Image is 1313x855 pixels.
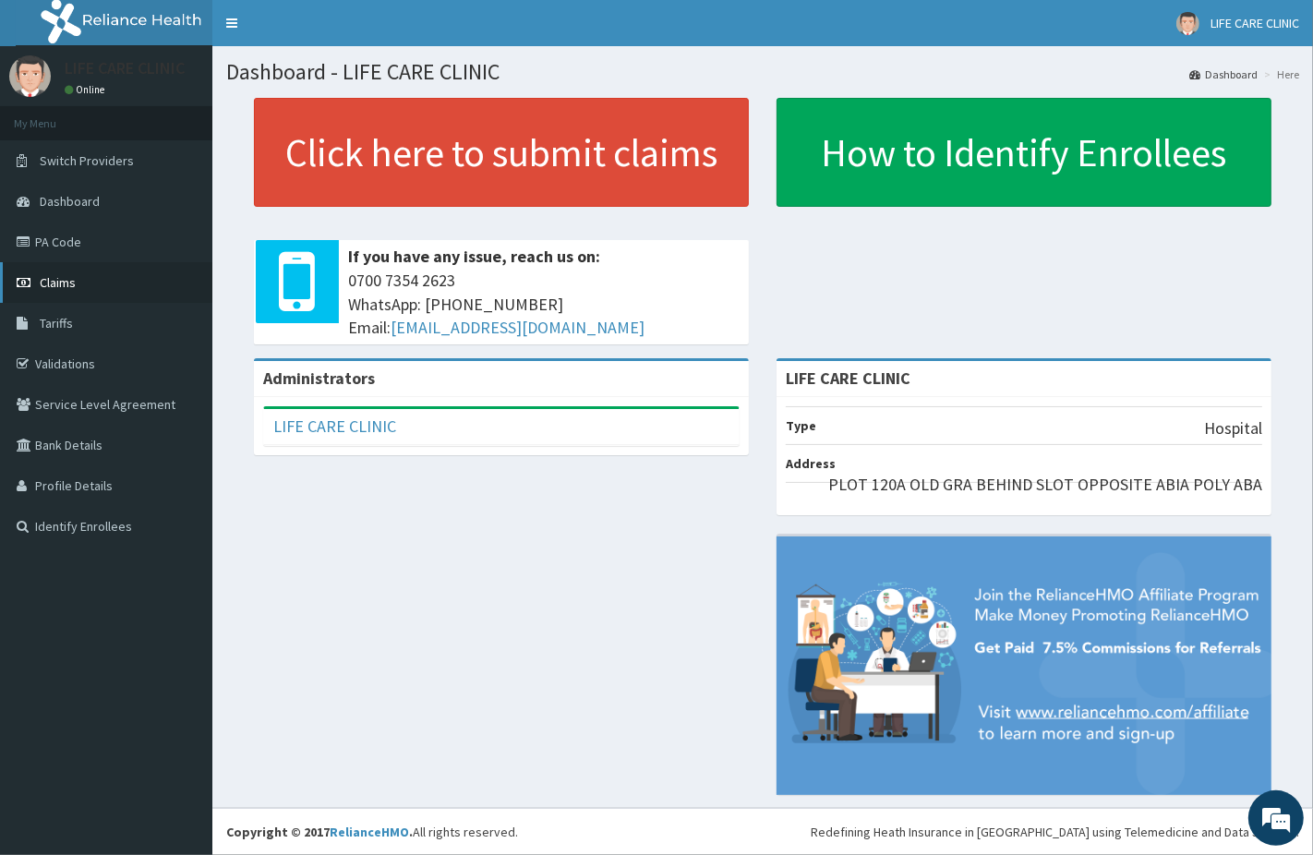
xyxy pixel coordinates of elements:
[263,367,375,389] b: Administrators
[348,246,600,267] b: If you have any issue, reach us on:
[65,83,109,96] a: Online
[226,824,413,840] strong: Copyright © 2017 .
[65,60,185,77] p: LIFE CARE CLINIC
[254,98,749,207] a: Click here to submit claims
[330,824,409,840] a: RelianceHMO
[777,98,1271,207] a: How to Identify Enrollees
[40,193,100,210] span: Dashboard
[1176,12,1199,35] img: User Image
[212,808,1313,855] footer: All rights reserved.
[777,536,1271,796] img: provider-team-banner.png
[1204,416,1262,440] p: Hospital
[786,455,836,472] b: Address
[226,60,1299,84] h1: Dashboard - LIFE CARE CLINIC
[391,317,644,338] a: [EMAIL_ADDRESS][DOMAIN_NAME]
[348,269,740,340] span: 0700 7354 2623 WhatsApp: [PHONE_NUMBER] Email:
[40,152,134,169] span: Switch Providers
[786,417,816,434] b: Type
[786,367,910,389] strong: LIFE CARE CLINIC
[273,415,396,437] a: LIFE CARE CLINIC
[40,274,76,291] span: Claims
[1259,66,1299,82] li: Here
[811,823,1299,841] div: Redefining Heath Insurance in [GEOGRAPHIC_DATA] using Telemedicine and Data Science!
[40,315,73,331] span: Tariffs
[1211,15,1299,31] span: LIFE CARE CLINIC
[1189,66,1258,82] a: Dashboard
[9,55,51,97] img: User Image
[828,473,1262,497] p: PLOT 120A OLD GRA BEHIND SLOT OPPOSITE ABIA POLY ABA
